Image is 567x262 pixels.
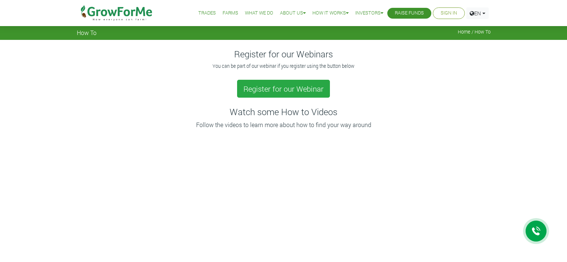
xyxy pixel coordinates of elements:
a: Trades [198,9,216,17]
a: Investors [355,9,383,17]
p: You can be part of our webinar if you register using the button below [78,63,489,70]
a: What We Do [245,9,273,17]
a: About Us [280,9,306,17]
a: Sign In [441,9,457,17]
span: Home / How To [458,29,491,35]
p: Follow the videos to learn more about how to find your way around [78,120,489,129]
a: Farms [223,9,238,17]
h4: Watch some How to Videos [77,107,491,117]
a: Raise Funds [395,9,424,17]
a: EN [466,7,489,19]
h4: Register for our Webinars [77,49,491,60]
span: How To [77,29,97,36]
a: How it Works [312,9,349,17]
a: Register for our Webinar [237,80,330,98]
